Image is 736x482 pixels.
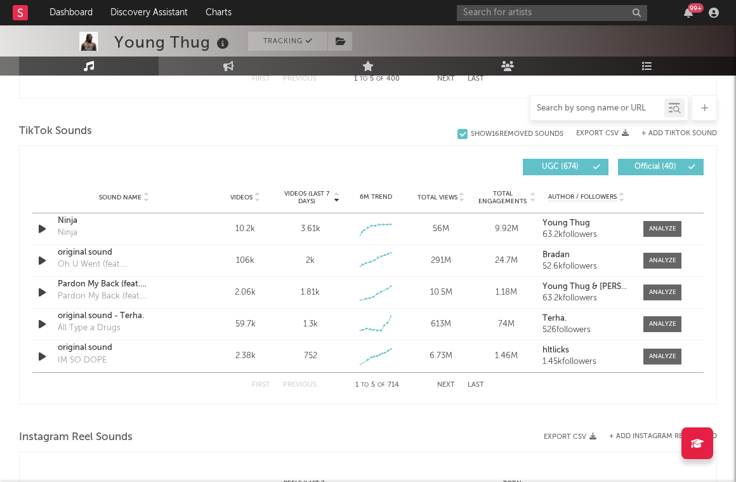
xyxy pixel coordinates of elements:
button: Last [468,382,484,389]
button: Next [437,382,455,389]
span: Total Views [417,194,457,201]
button: Next [437,76,455,83]
strong: hltlicks [542,346,569,354]
button: Export CSV [576,130,629,137]
div: 106k [216,255,275,267]
a: Ninja [58,215,190,227]
button: First [252,76,270,83]
div: 6.73M [412,350,471,363]
strong: Young Thug & [PERSON_NAME] [542,283,665,291]
a: Bradan [542,251,631,260]
span: TikTok Sounds [19,124,92,139]
div: 6M Trend [346,192,405,202]
span: Videos [230,194,253,201]
span: of [376,76,384,82]
button: Official(40) [618,159,704,175]
a: Terha. [542,314,631,323]
div: 1.3k [303,318,318,331]
div: Young Thug [114,32,232,53]
span: Author / Followers [548,193,617,201]
a: original sound - Terha. [58,310,190,323]
span: to [360,76,367,82]
span: Videos (last 7 days) [281,190,332,205]
a: Young Thug & [PERSON_NAME] [542,283,631,291]
div: 291M [412,255,471,267]
div: 2.38k [216,350,275,363]
div: 1.45k followers [542,358,631,366]
span: of [378,382,385,388]
input: Search for artists [457,5,647,21]
span: Sound Name [99,194,141,201]
div: 613M [412,318,471,331]
div: 52.6k followers [542,262,631,271]
input: Search by song name or URL [530,104,664,114]
strong: Bradan [542,251,570,259]
button: UGC(674) [523,159,608,175]
div: Pardon My Back (feat. [PERSON_NAME]) [58,290,190,303]
span: Official ( 40 ) [626,163,685,171]
div: 2.06k [216,286,275,299]
span: Instagram Reel Sounds [19,430,133,445]
a: hltlicks [542,346,631,355]
div: 10.5M [412,286,471,299]
button: + Add TikTok Sound [641,130,717,137]
div: 2k [306,255,315,267]
div: 74M [477,318,536,331]
div: 1 5 400 [342,72,412,87]
a: Young Thug [542,219,631,228]
div: Ninja [58,227,77,239]
button: Previous [283,76,317,83]
div: 1 5 714 [342,378,412,393]
button: Tracking [248,32,327,51]
span: Total Engagements [477,190,529,205]
div: 9.92M [477,223,536,236]
div: All Type a Drugs [58,322,121,335]
div: IM SO DOPE [58,354,107,367]
button: Export CSV [544,433,596,441]
div: 1.81k [301,286,320,299]
div: 3.61k [301,223,320,236]
div: 1.46M [477,350,536,363]
button: First [252,382,270,389]
div: 63.2k followers [542,294,631,303]
strong: Terha. [542,314,567,323]
strong: Young Thug [542,219,590,227]
div: 63.2k followers [542,231,631,239]
div: 56M [412,223,471,236]
div: 1.18M [477,286,536,299]
a: original sound [58,342,190,354]
div: 59.7k [216,318,275,331]
div: 526 followers [542,326,631,335]
div: 24.7M [477,255,536,267]
div: 99 + [688,3,704,13]
div: + Add Instagram Reel Sound [596,433,717,440]
button: + Add Instagram Reel Sound [609,433,717,440]
a: original sound [58,246,190,259]
div: 752 [304,350,317,363]
span: to [361,382,369,388]
a: Pardon My Back (feat. [PERSON_NAME]) [58,278,190,291]
div: Show 16 Removed Sounds [471,130,563,138]
button: Last [468,76,484,83]
span: UGC ( 674 ) [531,163,589,171]
button: + Add TikTok Sound [629,130,717,137]
div: Oh U Went (feat. [PERSON_NAME]) [58,258,190,271]
button: 99+ [684,8,693,18]
div: 10.2k [216,223,275,236]
button: Previous [283,382,317,389]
